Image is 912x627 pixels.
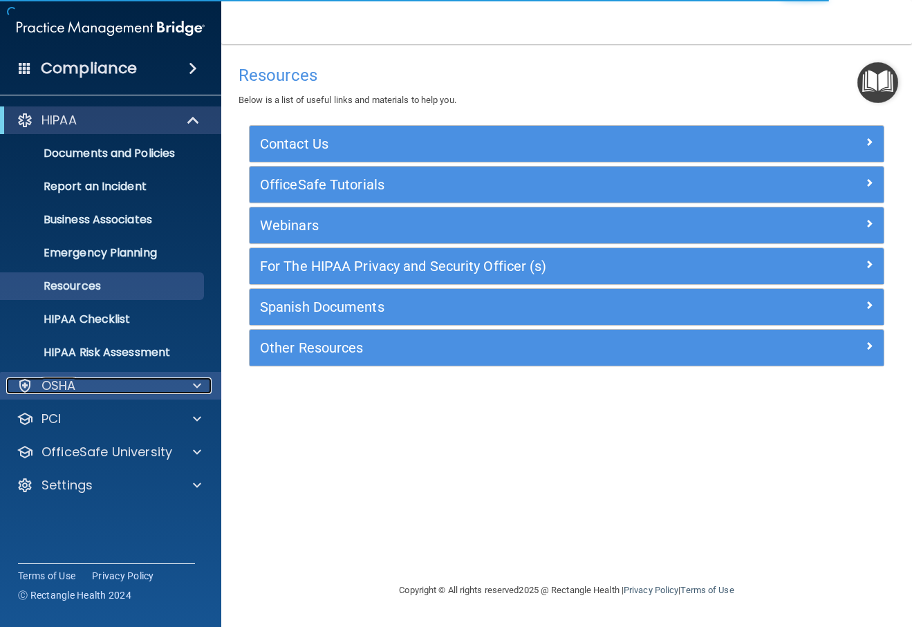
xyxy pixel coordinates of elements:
[9,147,198,160] p: Documents and Policies
[9,213,198,227] p: Business Associates
[92,569,154,583] a: Privacy Policy
[260,174,873,196] a: OfficeSafe Tutorials
[41,411,61,427] p: PCI
[857,62,898,103] button: Open Resource Center
[260,133,873,155] a: Contact Us
[9,246,198,260] p: Emergency Planning
[41,377,76,394] p: OSHA
[41,59,137,78] h4: Compliance
[260,296,873,318] a: Spanish Documents
[41,112,77,129] p: HIPAA
[260,255,873,277] a: For The HIPAA Privacy and Security Officer (s)
[17,377,201,394] a: OSHA
[9,346,198,359] p: HIPAA Risk Assessment
[17,112,201,129] a: HIPAA
[41,477,93,494] p: Settings
[260,136,715,151] h5: Contact Us
[260,337,873,359] a: Other Resources
[239,95,456,105] span: Below is a list of useful links and materials to help you.
[18,588,131,602] span: Ⓒ Rectangle Health 2024
[673,529,895,584] iframe: Drift Widget Chat Controller
[260,214,873,236] a: Webinars
[17,444,201,460] a: OfficeSafe University
[260,218,715,233] h5: Webinars
[9,279,198,293] p: Resources
[18,569,75,583] a: Terms of Use
[260,259,715,274] h5: For The HIPAA Privacy and Security Officer (s)
[17,15,205,42] img: PMB logo
[9,312,198,326] p: HIPAA Checklist
[680,585,734,595] a: Terms of Use
[260,177,715,192] h5: OfficeSafe Tutorials
[624,585,678,595] a: Privacy Policy
[239,66,895,84] h4: Resources
[9,180,198,194] p: Report an Incident
[17,411,201,427] a: PCI
[260,299,715,315] h5: Spanish Documents
[17,477,201,494] a: Settings
[315,568,819,612] div: Copyright © All rights reserved 2025 @ Rectangle Health | |
[41,444,172,460] p: OfficeSafe University
[260,340,715,355] h5: Other Resources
